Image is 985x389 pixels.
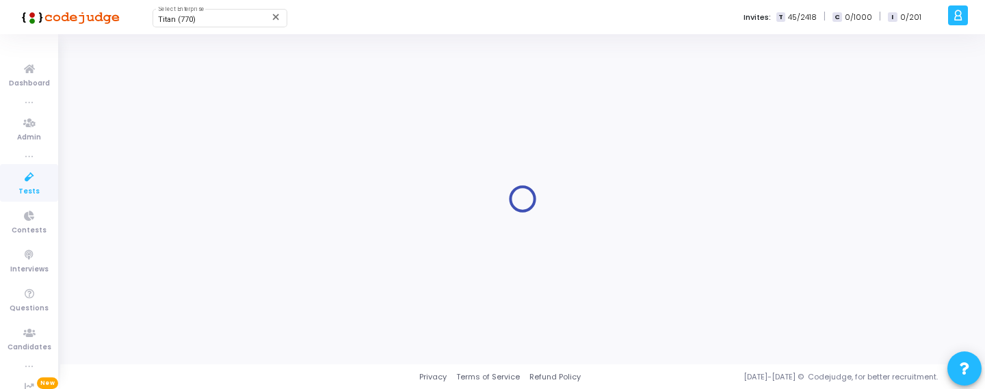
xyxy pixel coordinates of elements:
[17,132,41,144] span: Admin
[776,12,785,23] span: T
[10,303,49,314] span: Questions
[271,12,282,23] mat-icon: Clear
[158,15,196,24] span: Titan (770)
[529,371,581,383] a: Refund Policy
[12,225,47,237] span: Contests
[419,371,447,383] a: Privacy
[581,371,968,383] div: [DATE]-[DATE] © Codejudge, for better recruitment.
[456,371,520,383] a: Terms of Service
[17,3,120,31] img: logo
[8,342,51,353] span: Candidates
[37,377,58,389] span: New
[744,12,771,23] label: Invites:
[832,12,841,23] span: C
[10,264,49,276] span: Interviews
[18,186,40,198] span: Tests
[788,12,817,23] span: 45/2418
[900,12,921,23] span: 0/201
[845,12,872,23] span: 0/1000
[879,10,881,24] span: |
[9,78,50,90] span: Dashboard
[824,10,826,24] span: |
[888,12,897,23] span: I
